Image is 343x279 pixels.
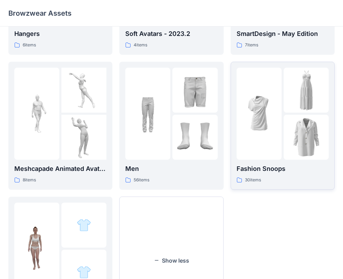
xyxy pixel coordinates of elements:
p: Browzwear Assets [8,8,72,18]
p: 56 items [134,176,149,184]
img: folder 1 [14,91,59,136]
p: 30 items [245,176,261,184]
img: folder 3 [172,115,217,160]
img: folder 2 [172,68,217,113]
img: folder 3 [61,115,106,160]
p: Soft Avatars - 2023.2 [125,29,217,39]
p: 6 items [23,42,36,49]
img: folder 2 [61,68,106,113]
p: SmartDesign - May Edition [237,29,329,39]
img: folder 3 [284,115,329,160]
p: Meshcapade Animated Avatars [14,164,106,174]
p: Hangers [14,29,106,39]
p: 4 items [134,42,147,49]
p: Men [125,164,217,174]
p: Fashion Snoops [237,164,329,174]
a: folder 1folder 2folder 3Fashion Snoops30items [231,62,335,190]
img: folder 1 [125,91,170,136]
a: folder 1folder 2folder 3Meshcapade Animated Avatars8items [8,62,112,190]
img: folder 2 [77,218,91,232]
img: folder 1 [237,91,282,136]
a: folder 1folder 2folder 3Men56items [119,62,223,190]
img: folder 1 [14,226,59,271]
img: folder 2 [284,68,329,113]
p: 8 items [23,176,36,184]
p: 7 items [245,42,258,49]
